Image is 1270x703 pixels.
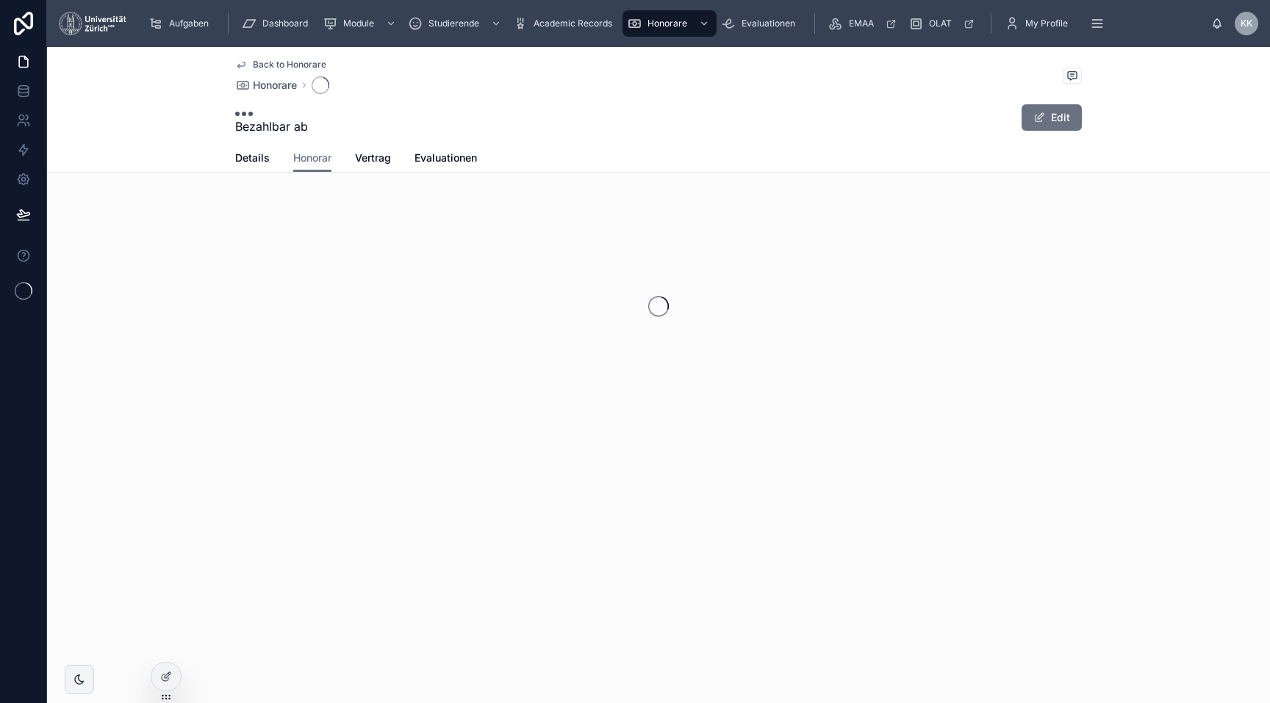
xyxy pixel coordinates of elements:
[534,18,612,29] span: Academic Records
[509,10,623,37] a: Academic Records
[1000,10,1078,37] a: My Profile
[293,151,331,165] span: Honorar
[403,10,509,37] a: Studierende
[355,151,391,165] span: Vertrag
[849,18,874,29] span: EMAA
[415,145,477,174] a: Evaluationen
[235,59,326,71] a: Back to Honorare
[1022,104,1082,131] button: Edit
[237,10,318,37] a: Dashboard
[235,118,308,135] span: Bezahlbar ab
[428,18,479,29] span: Studierende
[1241,18,1252,29] span: KK
[1025,18,1068,29] span: My Profile
[144,10,219,37] a: Aufgaben
[253,59,326,71] span: Back to Honorare
[415,151,477,165] span: Evaluationen
[235,145,270,174] a: Details
[262,18,308,29] span: Dashboard
[623,10,717,37] a: Honorare
[138,7,1211,40] div: scrollable content
[235,151,270,165] span: Details
[717,10,806,37] a: Evaluationen
[355,145,391,174] a: Vertrag
[59,12,126,35] img: App logo
[824,10,904,37] a: EMAA
[343,18,374,29] span: Module
[169,18,209,29] span: Aufgaben
[293,145,331,173] a: Honorar
[904,10,982,37] a: OLAT
[929,18,952,29] span: OLAT
[647,18,687,29] span: Honorare
[742,18,795,29] span: Evaluationen
[235,78,297,93] a: Honorare
[318,10,403,37] a: Module
[253,78,297,93] span: Honorare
